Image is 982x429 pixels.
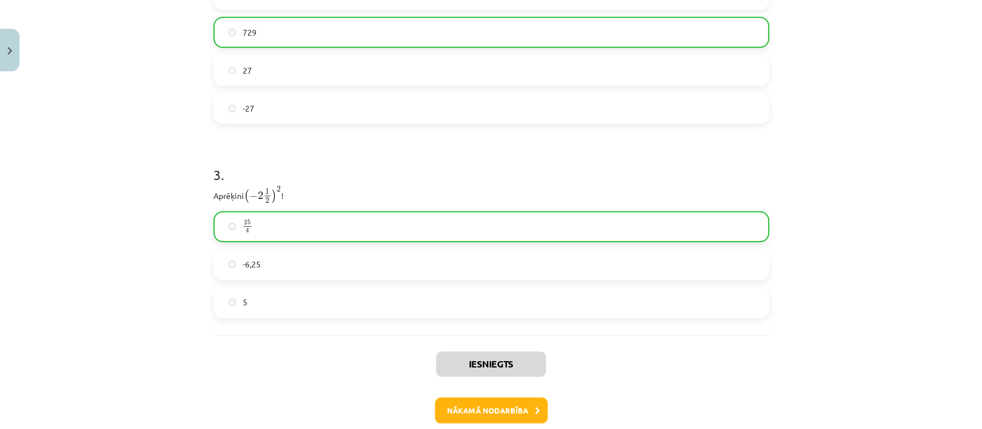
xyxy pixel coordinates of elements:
[228,298,236,306] input: 5
[249,192,258,200] span: −
[244,220,251,225] span: 25
[246,228,249,233] span: 4
[244,189,249,203] span: (
[228,67,236,74] input: 27
[435,397,548,424] button: Nākamā nodarbība
[243,258,261,270] span: -6,25
[258,191,263,200] span: 2
[243,102,254,114] span: -27
[228,29,236,36] input: 729
[243,296,247,308] span: 5
[243,64,252,76] span: 27
[243,26,257,39] span: 729
[272,189,277,203] span: )
[265,189,269,194] span: 1
[436,351,546,377] button: Iesniegts
[277,186,281,192] span: 2
[213,147,769,182] h1: 3 .
[265,198,269,204] span: 2
[7,47,12,55] img: icon-close-lesson-0947bae3869378f0d4975bcd49f059093ad1ed9edebbc8119c70593378902aed.svg
[213,186,769,204] p: Aprēķini !
[228,105,236,112] input: -27
[228,261,236,268] input: -6,25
